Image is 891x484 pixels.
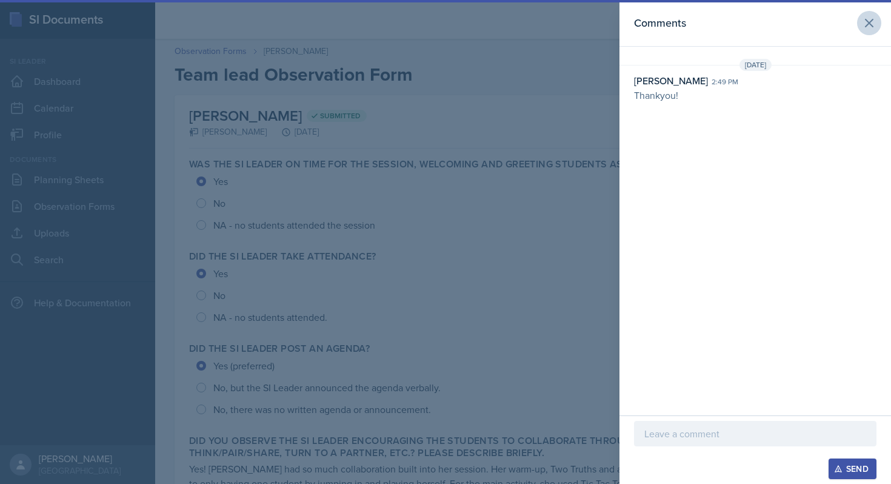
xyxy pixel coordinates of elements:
[634,15,686,32] h2: Comments
[634,88,876,103] p: Thankyou!
[712,76,738,87] div: 2:49 pm
[836,464,869,474] div: Send
[634,73,708,88] div: [PERSON_NAME]
[829,459,876,479] button: Send
[739,59,772,71] span: [DATE]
